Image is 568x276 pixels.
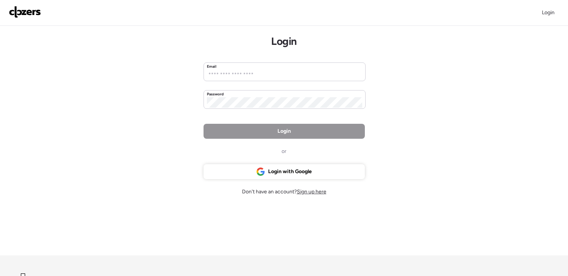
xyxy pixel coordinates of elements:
[542,9,555,16] span: Login
[282,148,286,155] span: or
[207,64,217,70] label: Email
[207,91,224,97] label: Password
[242,188,326,196] span: Don't have an account?
[297,188,326,195] span: Sign up here
[268,168,312,175] span: Login with Google
[9,6,41,18] img: Logo
[271,35,297,47] h1: Login
[277,128,291,135] span: Login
